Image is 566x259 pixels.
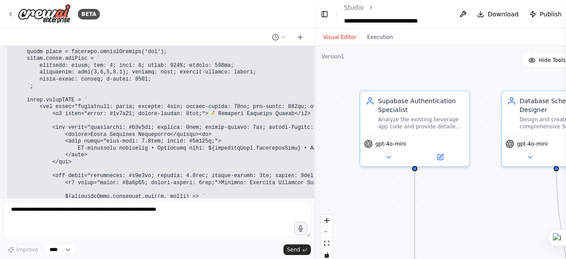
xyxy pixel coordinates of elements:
[474,6,522,22] button: Download
[375,140,406,147] span: gpt-4o-mini
[362,32,398,43] button: Execution
[293,32,307,43] button: Start a new chat
[268,32,290,43] button: Switch to previous chat
[540,10,562,19] span: Publish
[294,222,307,235] button: Click to speak your automation idea
[488,10,519,19] span: Download
[344,3,449,25] nav: breadcrumb
[321,215,333,226] button: zoom in
[378,116,464,130] div: Analyze the existing beverage app code and provide detailed implementation guidance for integrati...
[321,53,344,60] div: Version 1
[4,244,42,255] button: Improve
[18,4,71,24] img: Logo
[378,97,464,114] div: Supabase Authentication Specialist
[321,238,333,249] button: fit view
[321,226,333,238] button: zoom out
[539,57,566,64] span: Hide Tools
[78,9,100,19] div: BETA
[344,4,364,11] a: Studio
[283,244,311,255] button: Send
[287,246,300,253] span: Send
[416,152,466,162] button: Open in side panel
[359,90,470,167] div: Supabase Authentication SpecialistAnalyze the existing beverage app code and provide detailed imp...
[16,246,38,253] span: Improve
[318,32,362,43] button: Visual Editor
[526,6,566,22] button: Publish
[320,8,329,20] button: Hide left sidebar
[517,140,548,147] span: gpt-4o-mini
